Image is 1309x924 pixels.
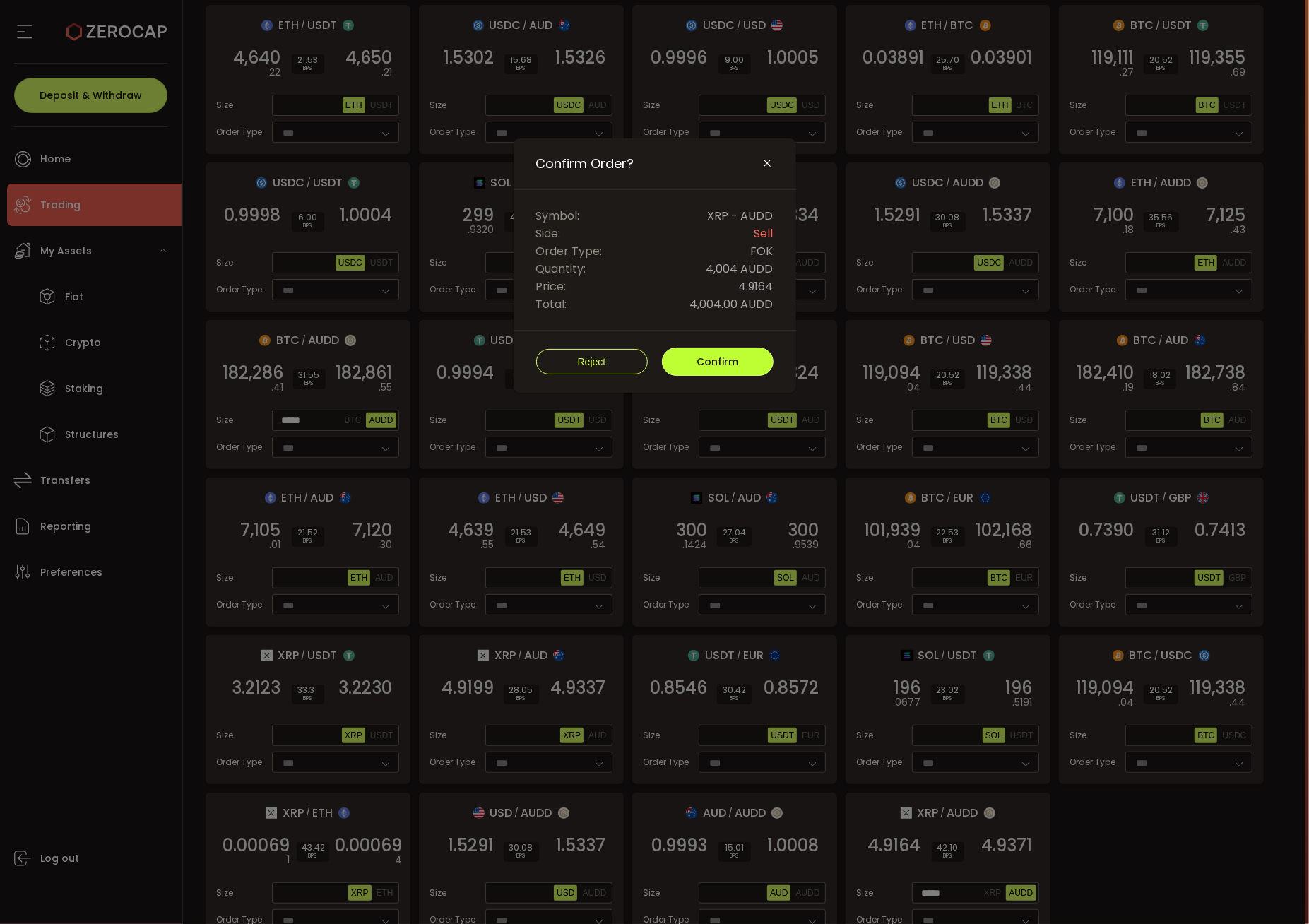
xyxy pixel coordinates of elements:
span: Order Type: [536,242,603,260]
div: Confirm Order? [514,138,796,393]
span: 4.9164 [739,278,774,295]
span: XRP - AUDD [708,207,774,225]
span: Confirm Order? [536,155,634,172]
span: 4,004.00 AUDD [690,295,774,313]
span: Quantity: [536,260,586,278]
span: 4,004 AUDD [706,260,774,278]
span: FOK [751,242,774,260]
span: Side: [536,225,561,242]
span: Sell [754,225,774,242]
span: Symbol: [536,207,580,225]
span: Reject [578,356,606,367]
button: Close [762,158,774,170]
span: Total: [536,295,567,313]
iframe: Chat Widget [1142,771,1309,924]
button: Confirm [662,348,774,376]
span: Price: [536,278,567,295]
button: Reject [536,349,648,374]
span: Confirm [697,355,738,369]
